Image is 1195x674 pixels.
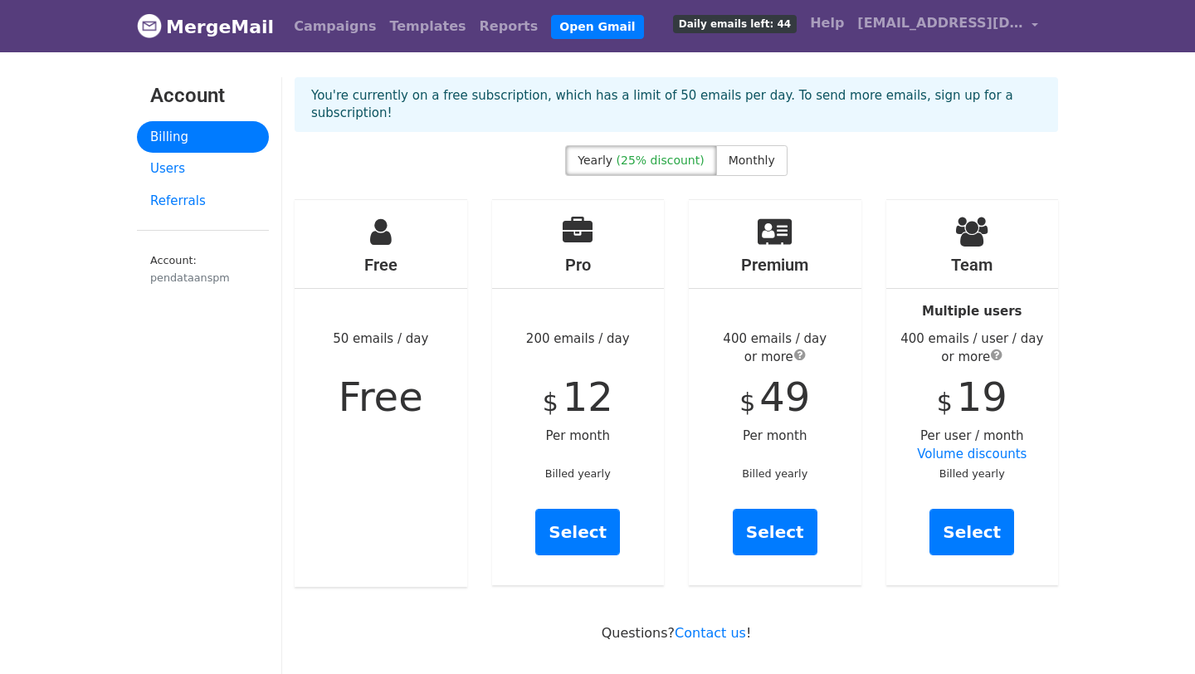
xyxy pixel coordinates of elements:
[886,200,1059,585] div: Per user / month
[563,374,613,420] span: 12
[666,7,803,40] a: Daily emails left: 44
[492,255,665,275] h4: Pro
[137,121,269,154] a: Billing
[739,388,755,417] span: $
[287,10,383,43] a: Campaigns
[137,185,269,217] a: Referrals
[742,467,807,480] small: Billed yearly
[922,304,1022,319] strong: Multiple users
[383,10,472,43] a: Templates
[617,154,705,167] span: (25% discount)
[137,153,269,185] a: Users
[473,10,545,43] a: Reports
[545,467,611,480] small: Billed yearly
[857,13,1023,33] span: [EMAIL_ADDRESS][DOMAIN_NAME]
[689,330,861,367] div: 400 emails / day or more
[929,509,1014,555] a: Select
[689,200,861,585] div: Per month
[150,270,256,286] div: pendataanspm
[886,330,1059,367] div: 400 emails / user / day or more
[803,7,851,40] a: Help
[689,255,861,275] h4: Premium
[673,15,797,33] span: Daily emails left: 44
[492,200,665,585] div: 200 emails / day Per month
[150,84,256,108] h3: Account
[851,7,1045,46] a: [EMAIL_ADDRESS][DOMAIN_NAME]
[675,625,746,641] a: Contact us
[150,254,256,286] small: Account:
[759,374,810,420] span: 49
[957,374,1007,420] span: 19
[295,255,467,275] h4: Free
[295,200,467,587] div: 50 emails / day
[535,509,620,555] a: Select
[937,388,953,417] span: $
[886,255,1059,275] h4: Team
[137,9,274,44] a: MergeMail
[543,388,558,417] span: $
[339,374,423,420] span: Free
[917,447,1027,462] a: Volume discounts
[939,467,1005,480] small: Billed yearly
[729,154,775,167] span: Monthly
[578,154,612,167] span: Yearly
[733,509,817,555] a: Select
[137,13,162,38] img: MergeMail logo
[295,624,1058,642] p: Questions? !
[311,87,1041,122] p: You're currently on a free subscription, which has a limit of 50 emails per day. To send more ema...
[551,15,643,39] a: Open Gmail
